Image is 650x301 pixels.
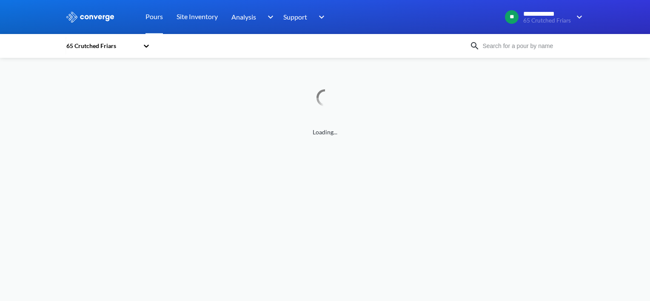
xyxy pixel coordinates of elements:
input: Search for a pour by name [480,41,583,51]
span: Loading... [66,128,584,137]
img: downArrow.svg [313,12,327,22]
img: logo_ewhite.svg [66,11,115,23]
span: 65 Crutched Friars [523,17,571,24]
span: Support [283,11,307,22]
img: downArrow.svg [571,12,584,22]
div: 65 Crutched Friars [66,41,139,51]
img: icon-search.svg [470,41,480,51]
img: downArrow.svg [262,12,276,22]
span: Analysis [231,11,256,22]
